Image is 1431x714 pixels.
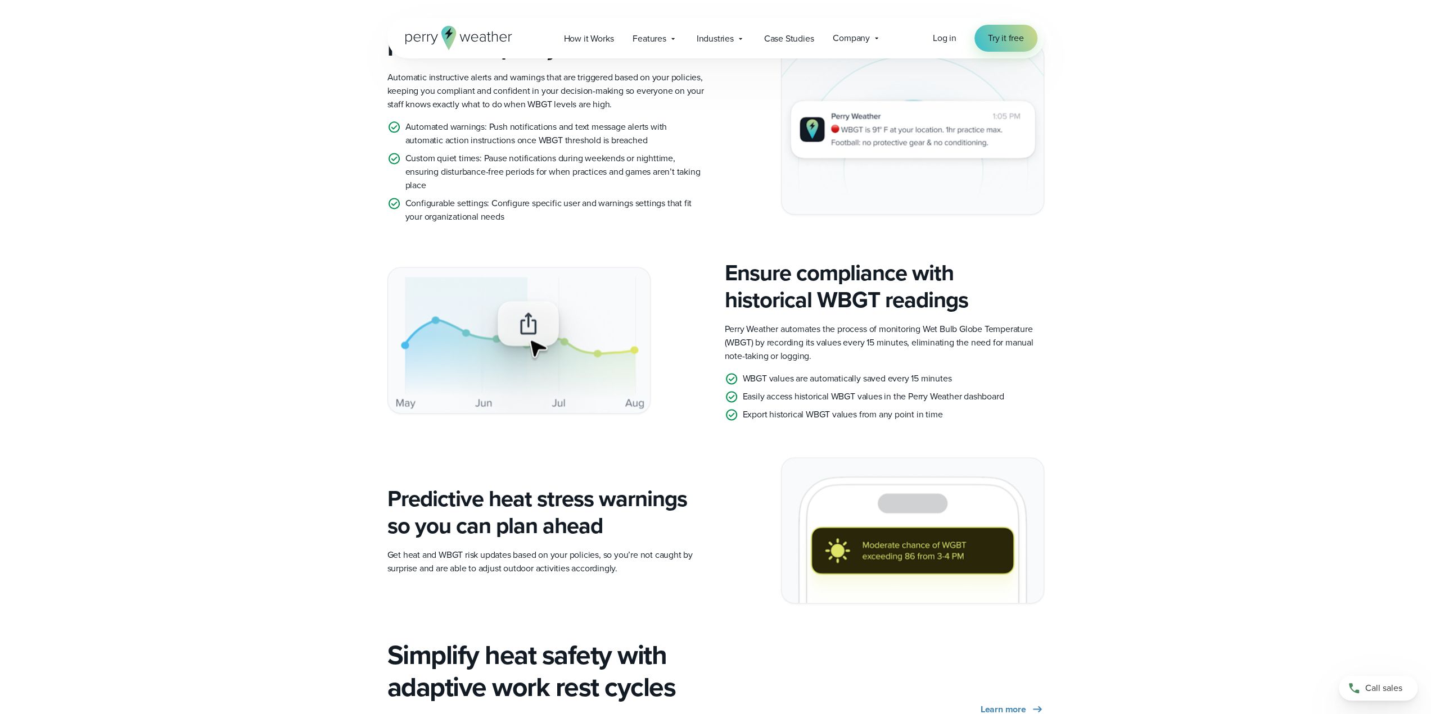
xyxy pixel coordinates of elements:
[933,31,956,44] span: Log in
[743,372,952,385] p: WBGT values are automatically saved every 15 minutes
[405,120,707,147] p: Automated warnings: Push notifications and text message alerts with automatic action instructions...
[405,197,707,224] p: Configurable settings: Configure specific user and warnings settings that fit your organizational...
[1339,676,1418,701] a: Call sales
[1365,681,1402,695] span: Call sales
[743,390,1004,403] p: Easily access historical WBGT values in the Perry Weather dashboard
[725,322,1044,363] p: Perry Weather automates the process of monitoring Wet Bulb Globe Temperature (WBGT) by recording ...
[697,32,734,46] span: Industries
[833,31,870,45] span: Company
[387,485,707,539] h3: Predictive heat stress warnings so you can plan ahead
[554,27,624,50] a: How it Works
[743,408,943,421] p: Export historical WBGT values from any point in time
[387,639,709,702] h2: Simplify heat safety with adaptive work rest cycles
[633,32,666,46] span: Features
[564,32,614,46] span: How it Works
[725,260,1044,313] h3: Ensure compliance with historical WBGT readings
[387,548,707,575] p: Get heat and WBGT risk updates based on your policies, so you’re not caught by surprise and are a...
[974,25,1037,52] a: Try it free
[933,31,956,45] a: Log in
[764,32,814,46] span: Case Studies
[387,71,707,111] p: Automatic instructive alerts and warnings that are triggered based on your policies, keeping you ...
[755,27,824,50] a: Case Studies
[405,152,707,192] p: Custom quiet times: Pause notifications during weekends or nighttime, ensuring disturbance-free p...
[387,35,707,62] h3: Heat stress policy based alerts
[988,31,1024,45] span: Try it free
